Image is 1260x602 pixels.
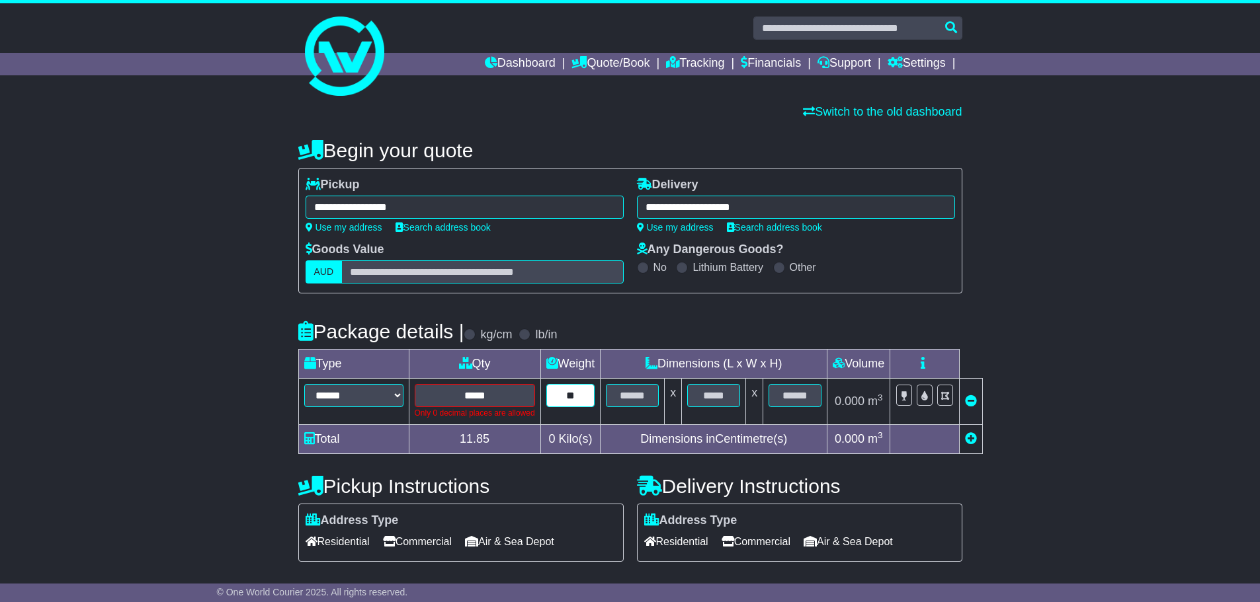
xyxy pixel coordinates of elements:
span: 0.000 [835,395,864,408]
label: lb/in [535,328,557,342]
label: Lithium Battery [693,261,763,274]
label: Delivery [637,178,698,192]
span: Air & Sea Depot [465,531,554,552]
a: Add new item [965,432,977,445]
td: Total [298,425,409,454]
label: Any Dangerous Goods? [637,243,784,257]
a: Use my address [637,222,714,233]
span: Commercial [383,531,452,552]
label: Other [790,261,816,274]
td: 11.85 [409,425,540,454]
label: No [653,261,667,274]
a: Quote/Book [571,53,650,75]
span: m [868,395,883,408]
a: Support [818,53,871,75]
label: kg/cm [480,328,512,342]
a: Tracking [666,53,724,75]
span: Commercial [722,531,790,552]
a: Use my address [306,222,382,233]
span: © One World Courier 2025. All rights reserved. [217,587,408,597]
a: Remove this item [965,395,977,408]
label: Goods Value [306,243,384,257]
label: Address Type [306,513,399,528]
label: Pickup [306,178,360,192]
span: m [868,432,883,445]
div: Only 0 decimal places are allowed [415,407,535,419]
span: 0.000 [835,432,864,445]
a: Dashboard [485,53,556,75]
td: Dimensions in Centimetre(s) [601,425,827,454]
span: Residential [306,531,370,552]
a: Switch to the old dashboard [803,105,962,118]
td: Kilo(s) [540,425,601,454]
h4: Begin your quote [298,139,962,161]
h4: Package details | [298,320,464,342]
span: Residential [644,531,708,552]
a: Search address book [727,222,822,233]
h4: Delivery Instructions [637,475,962,497]
td: x [746,379,763,425]
a: Search address book [396,222,491,233]
td: Dimensions (L x W x H) [601,350,827,379]
span: 0 [548,432,555,445]
h4: Pickup Instructions [298,475,624,497]
label: Address Type [644,513,737,528]
a: Settings [888,53,946,75]
a: Financials [741,53,801,75]
sup: 3 [878,430,883,440]
label: AUD [306,260,343,283]
td: x [665,379,682,425]
sup: 3 [878,393,883,402]
td: Type [298,350,409,379]
td: Qty [409,350,540,379]
td: Volume [827,350,890,379]
td: Weight [540,350,601,379]
span: Air & Sea Depot [804,531,893,552]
